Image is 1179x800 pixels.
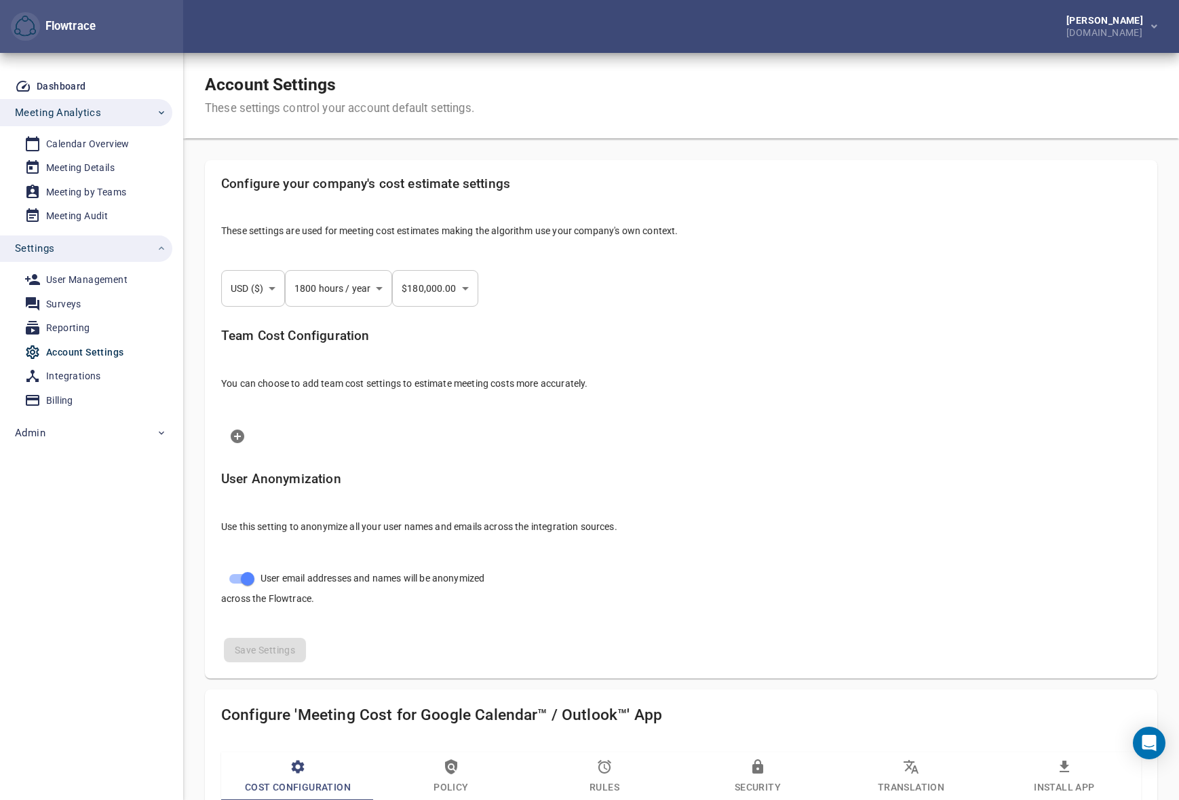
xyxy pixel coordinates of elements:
div: Meeting Details [46,159,115,176]
div: Open Intercom Messenger [1133,727,1165,759]
span: Translation [843,759,980,795]
img: Flowtrace [14,16,36,37]
div: These settings control your account default settings. [205,100,474,117]
button: [PERSON_NAME][DOMAIN_NAME] [1045,12,1168,41]
div: Calendar Overview [46,136,130,153]
div: USD ($) [221,270,285,307]
div: Billing [46,392,73,409]
p: Use this setting to anonymize all your user names and emails across the integration sources. [221,520,1141,533]
div: Flowtrace [11,12,96,41]
div: [DOMAIN_NAME] [1066,25,1148,37]
div: User email addresses and names will be anonymized across the Flowtrace. [210,555,524,616]
div: Meeting Audit [46,208,108,225]
span: Cost Configuration [229,759,366,795]
span: Admin [15,424,45,442]
div: You can choose to anonymize your users emails and names from the Flowtrace users. This setting is... [210,461,1152,555]
span: Meeting Analytics [15,104,101,121]
div: Surveys [46,296,81,313]
div: Flowtrace [40,18,96,35]
button: Add new item [221,420,254,453]
div: Reporting [46,320,90,337]
span: Install App [996,759,1133,795]
div: Dashboard [37,78,86,95]
h1: Account Settings [205,75,474,95]
p: These settings are used for meeting cost estimates making the algorithm use your company's own co... [221,224,1141,237]
div: $180,000.00 [392,270,478,307]
div: Integrations [46,368,101,385]
div: [PERSON_NAME] [1066,16,1148,25]
h5: Team Cost Configuration [221,328,1141,344]
div: 1800 hours / year [285,270,392,307]
div: Account Settings [46,344,123,361]
div: Meeting by Teams [46,184,126,201]
span: Policy [383,759,520,795]
p: You can choose to add team cost settings to estimate meeting costs more accurately. [221,377,1141,390]
h5: Configure your company's cost estimate settings [221,176,1141,192]
div: User Management [46,271,128,288]
h4: Configure 'Meeting Cost for Google Calendar™ / Outlook™' App [221,706,1141,724]
span: Security [689,759,826,795]
h5: User Anonymization [221,472,1141,487]
span: Rules [536,759,673,795]
span: Settings [15,240,54,257]
button: Flowtrace [11,12,40,41]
